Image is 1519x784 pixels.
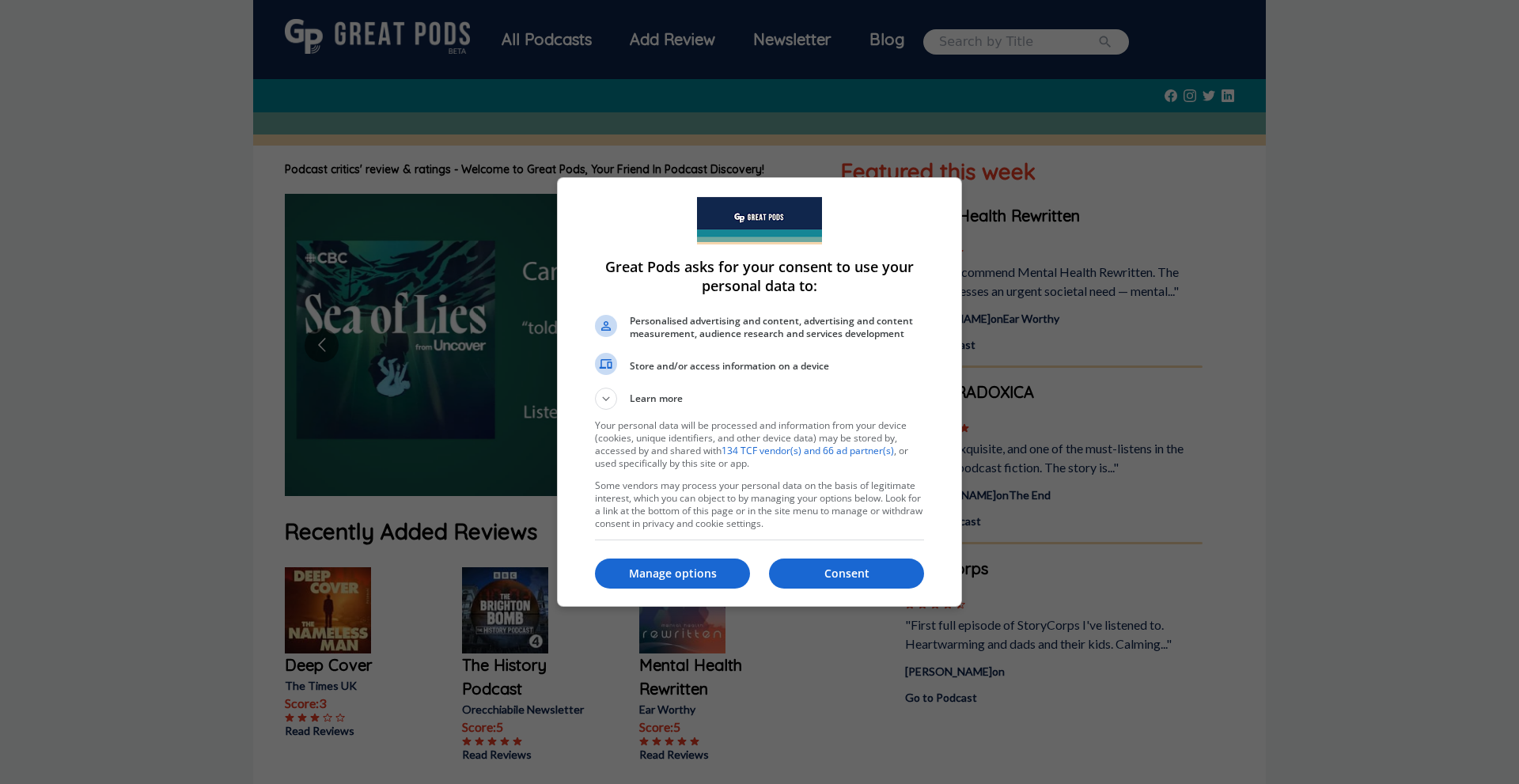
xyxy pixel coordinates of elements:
[595,419,924,470] p: Your personal data will be processed and information from your device (cookies, unique identifier...
[595,559,750,589] button: Manage options
[769,566,924,581] p: Consent
[769,559,924,589] button: Consent
[630,392,683,410] span: Learn more
[722,444,894,457] a: 134 TCF vendor(s) and 66 ad partner(s)
[630,315,924,340] span: Personalised advertising and content, advertising and content measurement, audience research and ...
[595,388,924,410] button: Learn more
[697,197,822,244] img: Welcome to Great Pods
[595,479,924,530] p: Some vendors may process your personal data on the basis of legitimate interest, which you can ob...
[595,257,924,295] h1: Great Pods asks for your consent to use your personal data to:
[595,566,750,581] p: Manage options
[557,177,962,607] div: Great Pods asks for your consent to use your personal data to:
[630,360,924,373] span: Store and/or access information on a device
